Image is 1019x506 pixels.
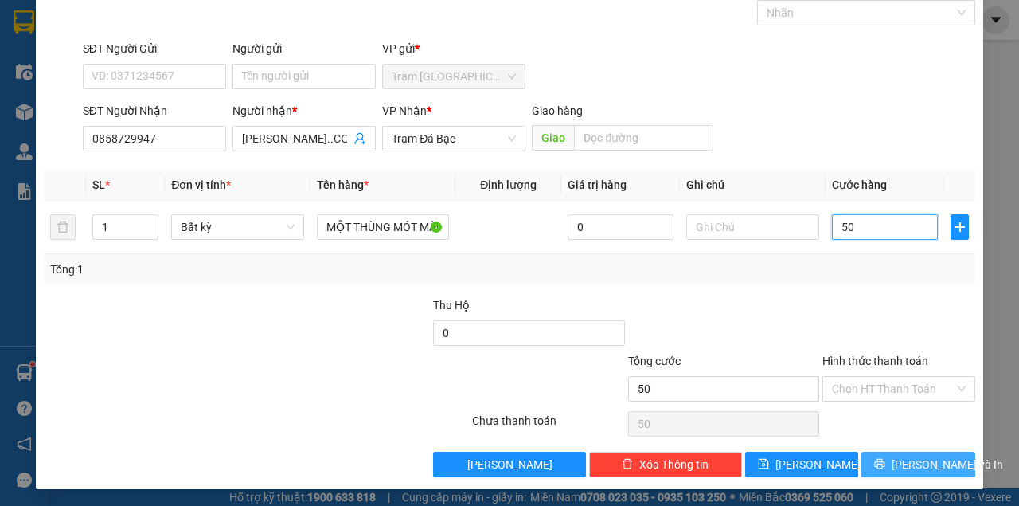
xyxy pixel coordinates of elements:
[317,178,369,191] span: Tên hàng
[433,452,586,477] button: [PERSON_NAME]
[382,104,427,117] span: VP Nhận
[892,456,1003,473] span: [PERSON_NAME] và In
[775,456,861,473] span: [PERSON_NAME]
[574,125,713,151] input: Dọc đường
[532,104,583,117] span: Giao hàng
[745,452,859,477] button: save[PERSON_NAME]
[8,8,231,38] li: Xe Khách THẮNG
[639,456,709,473] span: Xóa Thông tin
[686,214,819,240] input: Ghi Chú
[861,452,975,477] button: printer[PERSON_NAME] và In
[392,65,516,88] span: Trạm Sài Gòn
[951,214,969,240] button: plus
[110,88,121,100] span: environment
[232,102,376,120] div: Người nhận
[392,127,516,151] span: Trạm Đá Bạc
[874,458,885,471] span: printer
[467,456,552,473] span: [PERSON_NAME]
[433,299,470,312] span: Thu Hộ
[50,214,76,240] button: delete
[589,452,742,477] button: deleteXóa Thông tin
[50,261,395,278] div: Tổng: 1
[568,178,627,191] span: Giá trị hàng
[8,8,64,64] img: logo.jpg
[110,88,187,118] b: Khóm 7 - Thị Trấn Sông Đốc
[171,178,231,191] span: Đơn vị tính
[353,132,366,145] span: user-add
[470,412,627,440] div: Chưa thanh toán
[83,102,226,120] div: SĐT Người Nhận
[181,215,295,239] span: Bất kỳ
[758,458,769,471] span: save
[628,355,681,367] span: Tổng cước
[232,40,376,57] div: Người gửi
[110,68,212,85] li: VP Trạm Sông Đốc
[951,221,968,233] span: plus
[568,214,673,240] input: 0
[92,178,105,191] span: SL
[822,355,928,367] label: Hình thức thanh toán
[8,68,110,120] li: VP Trạm [GEOGRAPHIC_DATA]
[83,40,226,57] div: SĐT Người Gửi
[832,178,887,191] span: Cước hàng
[532,125,574,151] span: Giao
[480,178,537,191] span: Định lượng
[317,214,450,240] input: VD: Bàn, Ghế
[622,458,633,471] span: delete
[680,170,826,201] th: Ghi chú
[382,40,525,57] div: VP gửi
